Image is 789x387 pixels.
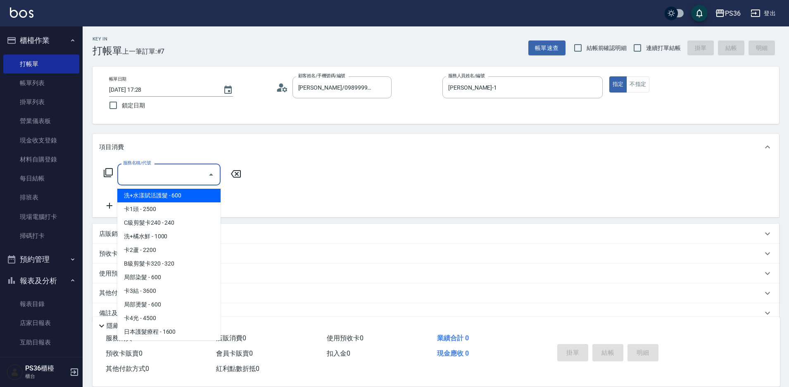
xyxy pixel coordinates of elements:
[93,283,779,303] div: 其他付款方式入金可用餘額: 0
[609,76,627,93] button: 指定
[117,230,221,243] span: 洗+橘水鮮 - 1000
[25,373,67,380] p: 櫃台
[3,207,79,226] a: 現場電腦打卡
[3,188,79,207] a: 排班表
[99,269,130,278] p: 使用預收卡
[747,6,779,21] button: 登出
[106,334,136,342] span: 服務消費 0
[107,322,144,330] p: 隱藏業績明細
[587,44,627,52] span: 結帳前確認明細
[25,364,67,373] h5: PS36櫃檯
[123,160,151,166] label: 服務名稱/代號
[106,365,149,373] span: 其他付款方式 0
[204,168,218,181] button: Close
[216,334,246,342] span: 店販消費 0
[117,284,221,298] span: 卡3結 - 3600
[327,334,364,342] span: 使用預收卡 0
[3,313,79,332] a: 店家日報表
[725,8,741,19] div: PS36
[3,249,79,270] button: 預約管理
[216,365,259,373] span: 紅利點數折抵 0
[117,339,221,352] span: 洗髮卡130 - 130
[117,216,221,230] span: C級剪髮卡240 - 240
[528,40,566,56] button: 帳單速查
[10,7,33,18] img: Logo
[3,112,79,131] a: 營業儀表板
[3,93,79,112] a: 掛單列表
[3,169,79,188] a: 每日結帳
[117,257,221,271] span: B級剪髮卡320 - 320
[3,226,79,245] a: 掃碼打卡
[99,289,175,298] p: 其他付款方式
[117,189,221,202] span: 洗+水漾賦活護髮 - 600
[93,244,779,264] div: 預收卡販賣
[712,5,744,22] button: PS36
[3,30,79,51] button: 櫃檯作業
[122,101,145,110] span: 鎖定日期
[109,76,126,82] label: 帳單日期
[3,333,79,352] a: 互助日報表
[122,46,165,57] span: 上一筆訂單:#7
[106,349,143,357] span: 預收卡販賣 0
[298,73,345,79] label: 顧客姓名/手機號碼/編號
[93,303,779,323] div: 備註及來源
[3,150,79,169] a: 材料自購登錄
[117,202,221,216] span: 卡1頭 - 2500
[93,264,779,283] div: 使用預收卡
[691,5,708,21] button: save
[117,298,221,311] span: 局部燙髮 - 600
[93,45,122,57] h3: 打帳單
[99,143,124,152] p: 項目消費
[3,55,79,74] a: 打帳單
[646,44,681,52] span: 連續打單結帳
[3,131,79,150] a: 現金收支登錄
[117,311,221,325] span: 卡4光 - 4500
[3,294,79,313] a: 報表目錄
[99,249,130,258] p: 預收卡販賣
[93,36,122,42] h2: Key In
[117,271,221,284] span: 局部染髮 - 600
[117,243,221,257] span: 卡2蘆 - 2200
[7,364,23,380] img: Person
[3,74,79,93] a: 帳單列表
[99,230,124,238] p: 店販銷售
[99,309,130,318] p: 備註及來源
[437,349,469,357] span: 現金應收 0
[3,270,79,292] button: 報表及分析
[218,80,238,100] button: Choose date, selected date is 2025-09-25
[93,134,779,160] div: 項目消費
[437,334,469,342] span: 業績合計 0
[626,76,649,93] button: 不指定
[109,83,215,97] input: YYYY/MM/DD hh:mm
[3,352,79,371] a: 互助排行榜
[93,224,779,244] div: 店販銷售
[117,325,221,339] span: 日本護髮療程 - 1600
[327,349,350,357] span: 扣入金 0
[448,73,485,79] label: 服務人員姓名/編號
[216,349,253,357] span: 會員卡販賣 0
